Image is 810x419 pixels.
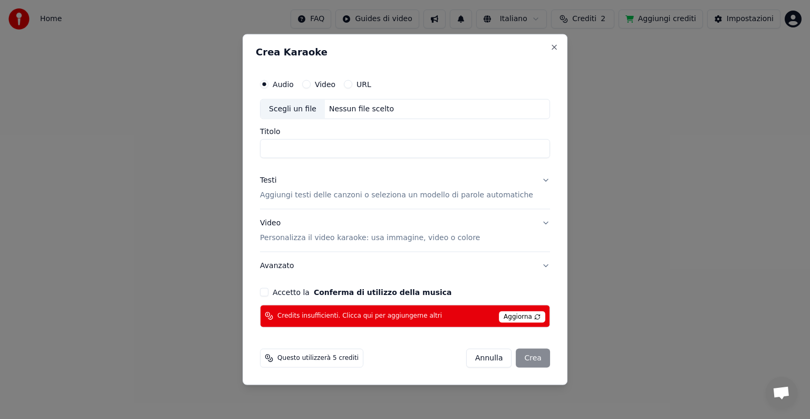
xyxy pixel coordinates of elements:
label: Accetto la [273,288,451,296]
div: Video [260,218,480,243]
div: Testi [260,175,276,186]
button: TestiAggiungi testi delle canzoni o seleziona un modello di parole automatiche [260,167,550,209]
span: Aggiorna [499,311,545,322]
p: Personalizza il video karaoke: usa immagine, video o colore [260,232,480,243]
span: Credits insufficienti. Clicca qui per aggiungerne altri [277,312,442,320]
label: URL [356,81,371,88]
div: Scegli un file [261,100,325,119]
label: Video [315,81,335,88]
label: Audio [273,81,294,88]
p: Aggiungi testi delle canzoni o seleziona un modello di parole automatiche [260,190,533,201]
div: Nessun file scelto [325,104,398,115]
h2: Crea Karaoke [256,47,554,57]
span: Questo utilizzerà 5 crediti [277,354,359,362]
label: Titolo [260,128,550,135]
button: VideoPersonalizza il video karaoke: usa immagine, video o colore [260,209,550,252]
button: Accetto la [314,288,452,296]
button: Annulla [466,348,512,367]
button: Avanzato [260,252,550,279]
